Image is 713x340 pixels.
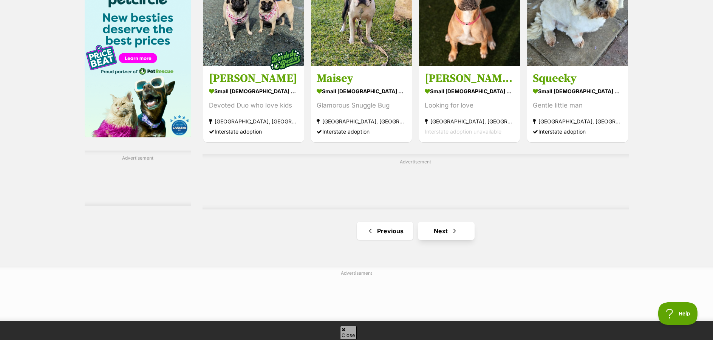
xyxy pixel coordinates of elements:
strong: [GEOGRAPHIC_DATA], [GEOGRAPHIC_DATA] [425,116,514,126]
div: Gentle little man [533,100,622,111]
img: bonded besties [266,41,304,78]
div: Devoted Duo who love kids [209,100,299,111]
h3: [PERSON_NAME] [209,71,299,86]
div: Interstate adoption [533,126,622,137]
div: Advertisement [85,151,191,206]
iframe: Help Scout Beacon - Open [658,302,698,325]
div: Interstate adoption [317,126,406,137]
h3: Maisey [317,71,406,86]
div: Looking for love [425,100,514,111]
div: Advertisement [203,154,629,209]
nav: Pagination [203,222,629,240]
a: Maisey small [DEMOGRAPHIC_DATA] Dog Glamorous Snuggle Bug [GEOGRAPHIC_DATA], [GEOGRAPHIC_DATA] In... [311,66,412,142]
div: Interstate adoption [209,126,299,137]
a: Previous page [357,222,413,240]
a: [PERSON_NAME] small [DEMOGRAPHIC_DATA] Dog Devoted Duo who love kids [GEOGRAPHIC_DATA], [GEOGRAPH... [203,66,304,142]
div: Glamorous Snuggle Bug [317,100,406,111]
a: [PERSON_NAME] imp 1582 small [DEMOGRAPHIC_DATA] Dog Looking for love [GEOGRAPHIC_DATA], [GEOGRAPH... [419,66,520,142]
strong: [GEOGRAPHIC_DATA], [GEOGRAPHIC_DATA] [209,116,299,126]
strong: small [DEMOGRAPHIC_DATA] Dog [317,86,406,97]
a: Next page [418,222,475,240]
span: Interstate adoption unavailable [425,128,501,135]
strong: [GEOGRAPHIC_DATA], [GEOGRAPHIC_DATA] [317,116,406,126]
h3: Squeeky [533,71,622,86]
span: Close [340,326,357,339]
strong: small [DEMOGRAPHIC_DATA] Dog [533,86,622,97]
h3: [PERSON_NAME] imp 1582 [425,71,514,86]
strong: small [DEMOGRAPHIC_DATA] Dog [425,86,514,97]
strong: [GEOGRAPHIC_DATA], [GEOGRAPHIC_DATA] [533,116,622,126]
a: Squeeky small [DEMOGRAPHIC_DATA] Dog Gentle little man [GEOGRAPHIC_DATA], [GEOGRAPHIC_DATA] Inter... [527,66,628,142]
strong: small [DEMOGRAPHIC_DATA] Dog [209,86,299,97]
